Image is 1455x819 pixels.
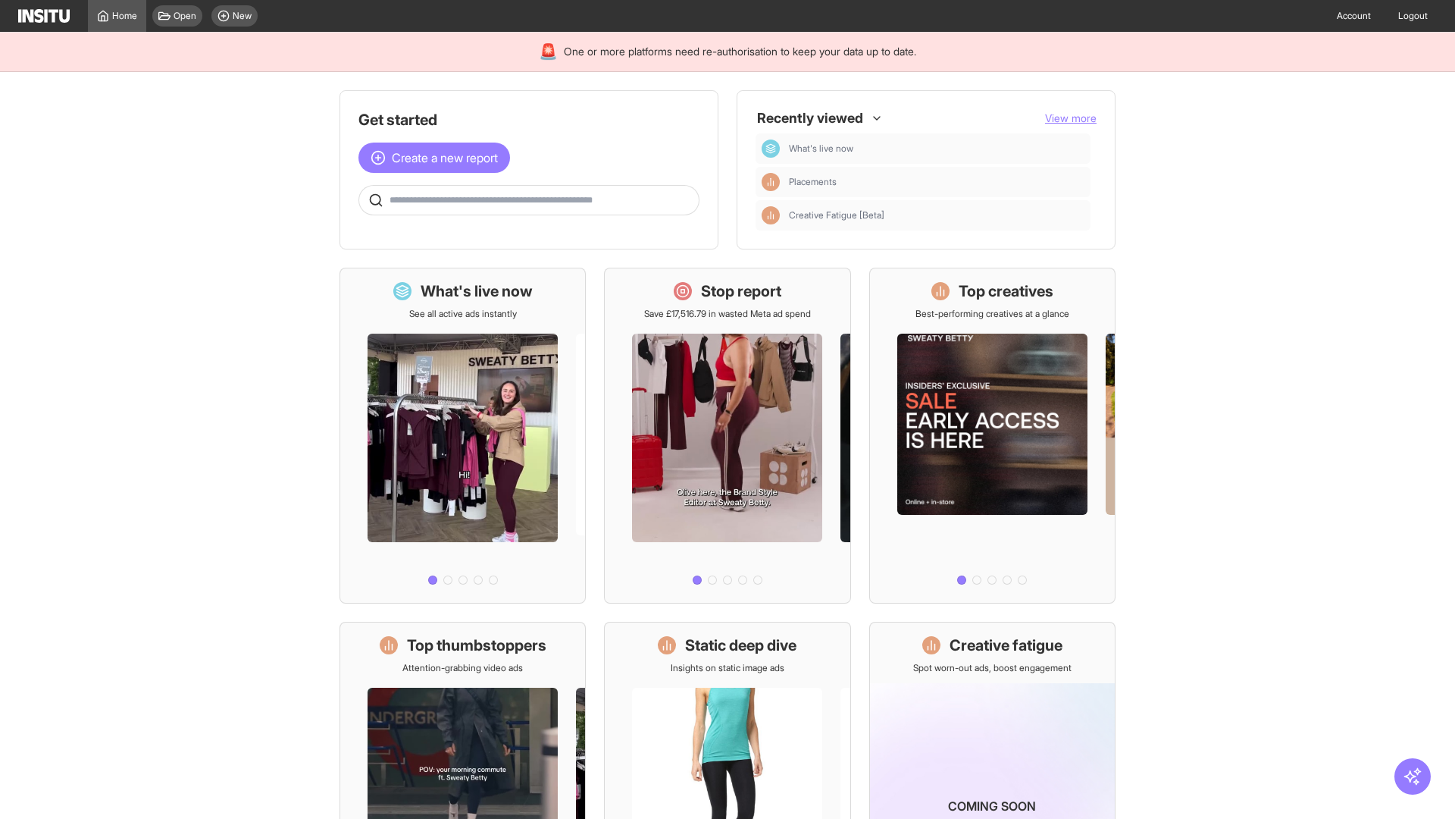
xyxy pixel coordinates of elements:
div: Insights [762,173,780,191]
h1: Top creatives [959,281,1053,302]
span: What's live now [789,143,1084,155]
p: See all active ads instantly [409,308,517,320]
span: View more [1045,111,1097,124]
span: Open [174,10,196,22]
a: Top creativesBest-performing creatives at a glance [869,268,1115,604]
a: Stop reportSave £17,516.79 in wasted Meta ad spend [604,268,850,604]
h1: Top thumbstoppers [407,635,546,656]
button: Create a new report [358,143,510,173]
span: Creative Fatigue [Beta] [789,209,1084,221]
span: Creative Fatigue [Beta] [789,209,884,221]
p: Save £17,516.79 in wasted Meta ad spend [644,308,811,320]
p: Best-performing creatives at a glance [915,308,1069,320]
div: 🚨 [539,41,558,62]
span: What's live now [789,143,853,155]
div: Dashboard [762,140,780,158]
span: Placements [789,176,1084,188]
a: What's live nowSee all active ads instantly [339,268,586,604]
p: Attention-grabbing video ads [402,662,523,674]
div: Insights [762,206,780,224]
h1: Static deep dive [685,635,796,656]
span: Placements [789,176,837,188]
h1: Get started [358,109,699,130]
span: New [233,10,252,22]
h1: Stop report [701,281,781,302]
p: Insights on static image ads [671,662,784,674]
span: Create a new report [392,149,498,167]
span: One or more platforms need re-authorisation to keep your data up to date. [564,44,916,59]
img: Logo [18,9,70,23]
h1: What's live now [421,281,533,302]
button: View more [1045,111,1097,126]
span: Home [112,10,137,22]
